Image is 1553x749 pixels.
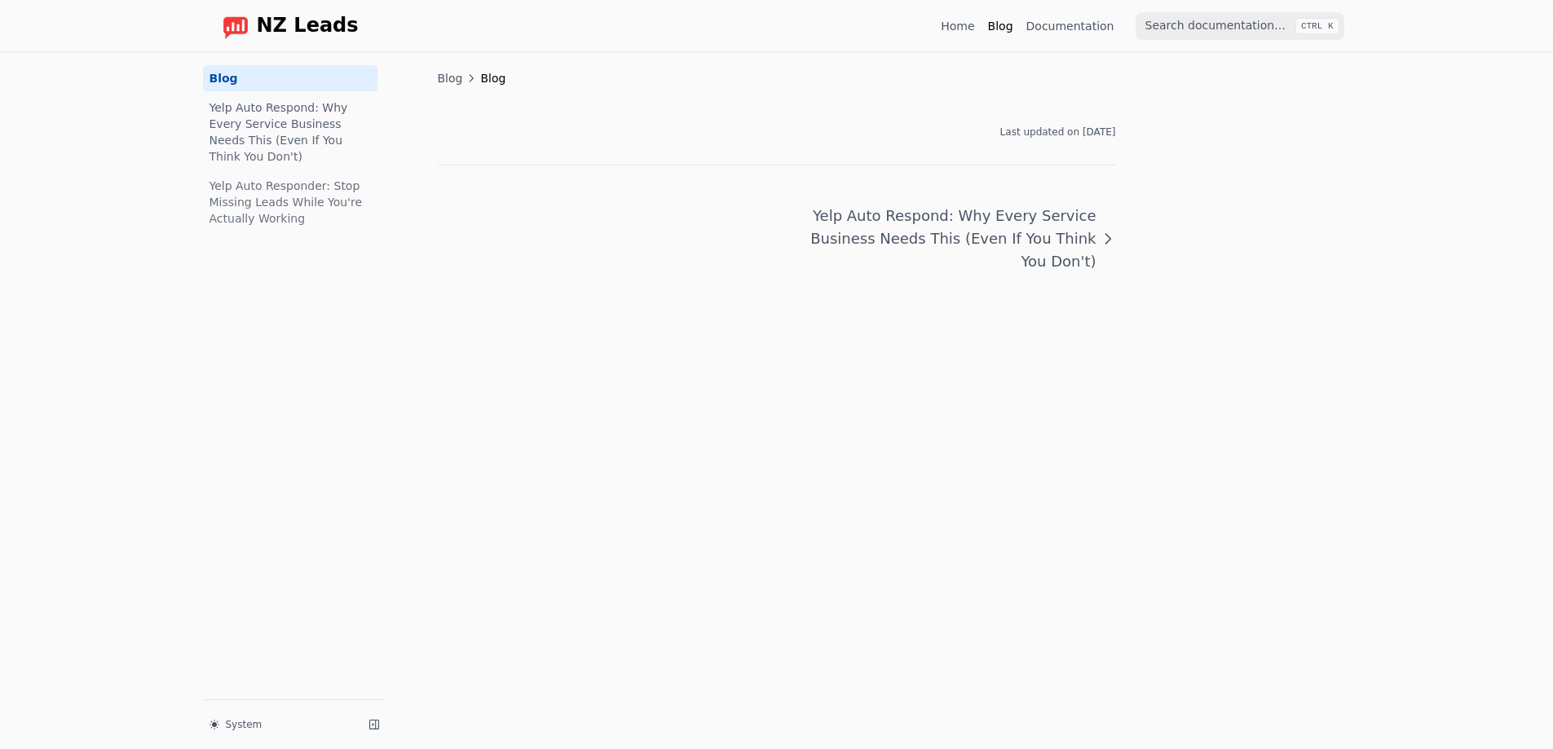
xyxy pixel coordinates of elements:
[1136,12,1344,40] input: Search documentation…
[480,70,505,86] span: Blog
[1155,52,1364,749] nav: table of contents
[988,18,1013,34] a: Blog
[438,126,1116,139] div: Last updated on
[438,70,463,86] span: Blog
[941,18,974,34] a: Home
[203,173,377,231] a: Yelp Auto Responder: Stop Missing Leads While You're Actually Working
[1026,18,1114,34] a: Documentation
[223,13,249,39] img: logo
[203,95,377,170] a: Yelp Auto Respond: Why Every Service Business Needs This (Even If You Think You Don't)
[777,192,1116,286] a: Yelp Auto Respond: Why Every Service Business Needs This (Even If You Think You Don't)
[203,65,377,91] a: Blog
[203,713,356,736] button: System
[257,15,359,37] span: NZ Leads
[210,13,359,39] a: Home page
[1083,126,1116,138] time: [DATE]
[363,713,386,736] button: Collapse sidebar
